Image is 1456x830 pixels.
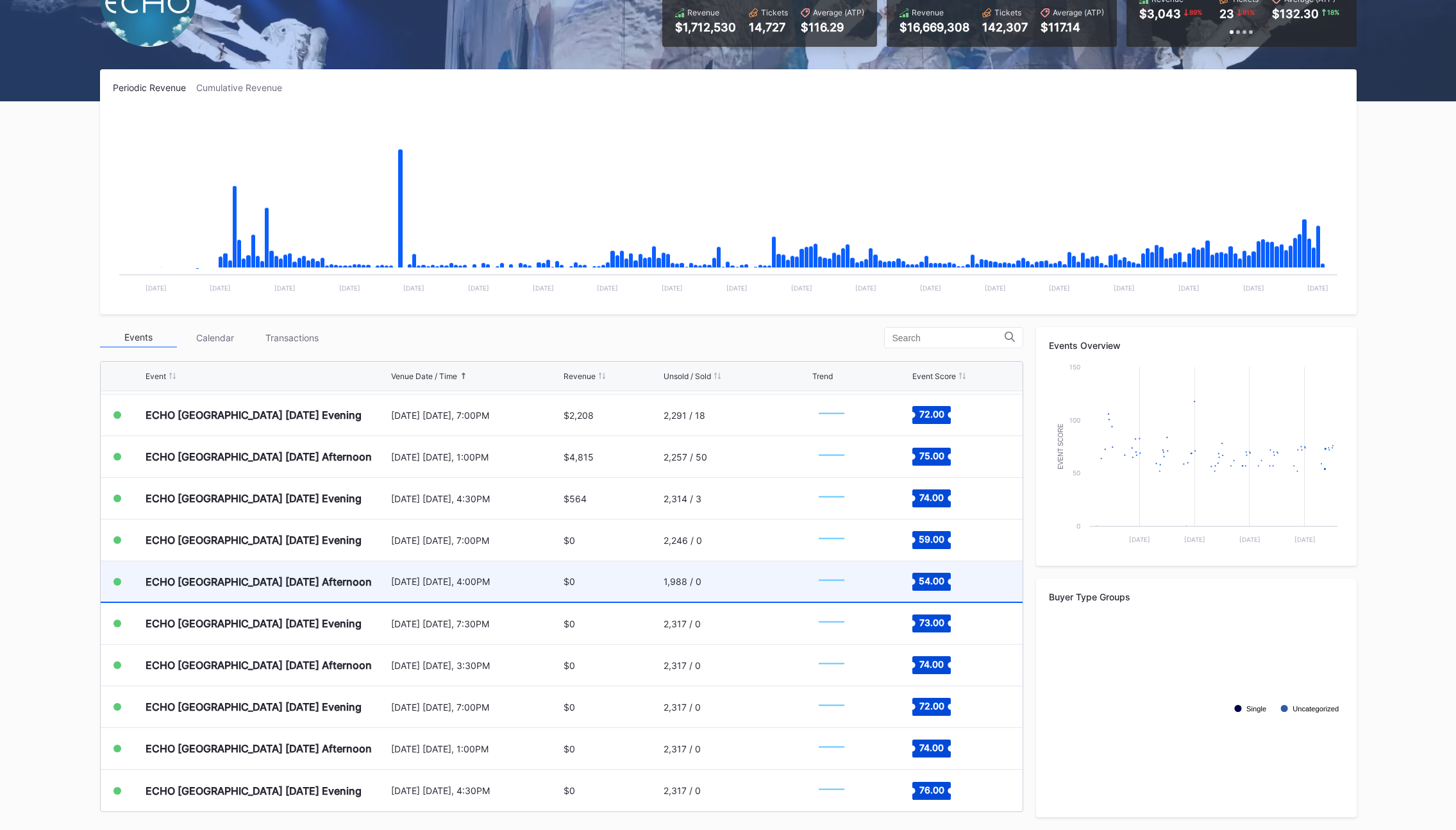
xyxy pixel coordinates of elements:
[984,284,1005,292] text: [DATE]
[812,733,851,765] svg: Chart title
[994,8,1021,17] div: Tickets
[919,409,944,419] text: 72.00
[664,618,701,629] div: 2,317 / 0
[391,702,561,713] div: [DATE] [DATE], 7:00PM
[801,21,864,34] div: $116.29
[812,399,851,431] svg: Chart title
[146,659,372,672] div: ECHO [GEOGRAPHIC_DATA] [DATE] Afternoon
[919,700,944,711] text: 72.00
[892,333,1005,343] input: Search
[146,492,362,505] div: ECHO [GEOGRAPHIC_DATA] [DATE] Evening
[812,607,851,639] svg: Chart title
[1139,7,1181,21] div: $3,043
[196,82,292,93] div: Cumulative Revenue
[339,284,360,292] text: [DATE]
[403,284,424,292] text: [DATE]
[1188,7,1203,17] div: 89 %
[1073,469,1080,477] text: 50
[146,784,362,797] div: ECHO [GEOGRAPHIC_DATA] [DATE] Evening
[564,410,594,421] div: $2,208
[146,742,372,755] div: ECHO [GEOGRAPHIC_DATA] [DATE] Afternoon
[664,493,701,504] div: 2,314 / 3
[254,328,331,348] div: Transactions
[982,21,1028,34] div: 142,307
[919,659,944,670] text: 74.00
[912,8,944,17] div: Revenue
[1307,284,1328,292] text: [DATE]
[919,284,941,292] text: [DATE]
[391,785,561,796] div: [DATE] [DATE], 4:30PM
[564,660,575,671] div: $0
[664,371,711,381] div: Unsold / Sold
[1272,7,1319,21] div: $132.30
[749,21,788,34] div: 14,727
[1294,536,1315,543] text: [DATE]
[564,452,594,462] div: $4,815
[919,534,944,545] text: 59.00
[532,284,553,292] text: [DATE]
[146,409,362,421] div: ECHO [GEOGRAPHIC_DATA] [DATE] Evening
[1219,7,1234,21] div: 23
[391,660,561,671] div: [DATE] [DATE], 3:30PM
[812,524,851,556] svg: Chart title
[919,492,944,503] text: 74.00
[1114,284,1135,292] text: [DATE]
[1049,591,1344,602] div: Buyer Type Groups
[391,371,457,381] div: Venue Date / Time
[146,575,372,588] div: ECHO [GEOGRAPHIC_DATA] [DATE] Afternoon
[564,743,575,754] div: $0
[391,452,561,462] div: [DATE] [DATE], 1:00PM
[664,452,707,462] div: 2,257 / 50
[1293,705,1339,713] text: Uncategorized
[1049,612,1344,804] svg: Chart title
[919,450,944,461] text: 75.00
[1069,363,1080,371] text: 150
[391,410,561,421] div: [DATE] [DATE], 7:00PM
[1246,705,1266,713] text: Single
[919,575,944,586] text: 54.00
[564,785,575,796] div: $0
[812,775,851,807] svg: Chart title
[1049,360,1344,553] svg: Chart title
[1049,284,1070,292] text: [DATE]
[664,702,701,713] div: 2,317 / 0
[912,371,956,381] div: Event Score
[1076,522,1080,530] text: 0
[675,21,736,34] div: $1,712,530
[919,617,944,628] text: 73.00
[1326,7,1341,17] div: 18 %
[1049,340,1344,351] div: Events Overview
[664,660,701,671] div: 2,317 / 0
[1057,423,1064,470] text: Event Score
[564,493,587,504] div: $564
[1178,284,1199,292] text: [DATE]
[1243,284,1264,292] text: [DATE]
[855,284,876,292] text: [DATE]
[1069,416,1080,424] text: 100
[146,534,362,546] div: ECHO [GEOGRAPHIC_DATA] [DATE] Evening
[1053,8,1104,17] div: Average (ATP)
[1184,536,1205,543] text: [DATE]
[145,284,166,292] text: [DATE]
[1241,7,1256,17] div: 91 %
[662,284,683,292] text: [DATE]
[813,8,864,17] div: Average (ATP)
[812,371,833,381] div: Trend
[564,702,575,713] div: $0
[726,284,747,292] text: [DATE]
[391,743,561,754] div: [DATE] [DATE], 1:00PM
[664,410,705,421] div: 2,291 / 18
[210,284,231,292] text: [DATE]
[761,8,788,17] div: Tickets
[812,691,851,723] svg: Chart title
[900,21,969,34] div: $16,669,308
[1129,536,1150,543] text: [DATE]
[274,284,296,292] text: [DATE]
[564,576,575,587] div: $0
[664,785,701,796] div: 2,317 / 0
[812,441,851,473] svg: Chart title
[391,576,561,587] div: [DATE] [DATE], 4:00PM
[664,535,702,546] div: 2,246 / 0
[113,109,1344,301] svg: Chart title
[597,284,618,292] text: [DATE]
